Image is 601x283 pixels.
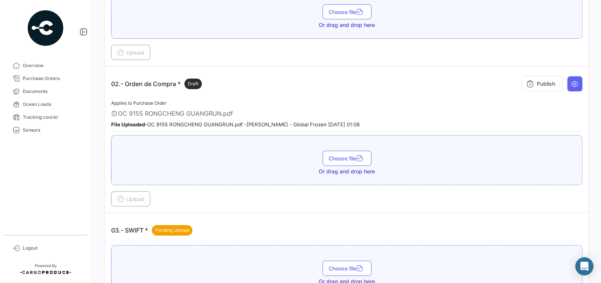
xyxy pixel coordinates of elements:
[319,168,375,175] span: Or drag and drop here
[329,155,365,162] span: Choose file
[23,245,82,252] span: Logout
[319,21,375,29] span: Or drag and drop here
[23,88,82,95] span: Documents
[111,191,150,206] button: Upload
[521,76,563,91] button: Publish
[323,4,371,19] button: Choose file
[23,127,82,134] span: Sensors
[323,151,371,166] button: Choose file
[188,80,198,87] span: Draft
[6,72,85,85] a: Purchase Orders
[155,227,189,234] span: Pending Upload
[111,121,145,127] b: File Uploaded
[575,257,593,275] div: Abrir Intercom Messenger
[27,9,65,47] img: powered-by.png
[111,79,202,89] p: 02.- Orden de Compra *
[23,114,82,121] span: Tracking courier
[111,100,166,106] span: Applies to Purchase Order
[323,261,371,276] button: Choose file
[111,121,360,127] small: - OC 9155 RONGCHENG GUANGRUN.pdf - [PERSON_NAME] - Global Frozen [DATE] 01:08
[329,265,365,272] span: Choose file
[117,49,144,56] span: Upload
[6,98,85,111] a: Ocean Loads
[6,85,85,98] a: Documents
[23,101,82,108] span: Ocean Loads
[23,75,82,82] span: Purchase Orders
[118,110,233,117] span: OC 9155 RONGCHENG GUANGRUN.pdf
[329,9,365,15] span: Choose file
[6,111,85,124] a: Tracking courier
[23,62,82,69] span: Overview
[117,196,144,202] span: Upload
[6,124,85,137] a: Sensors
[111,45,150,60] button: Upload
[6,59,85,72] a: Overview
[111,225,192,236] p: 03.- SWIFT *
